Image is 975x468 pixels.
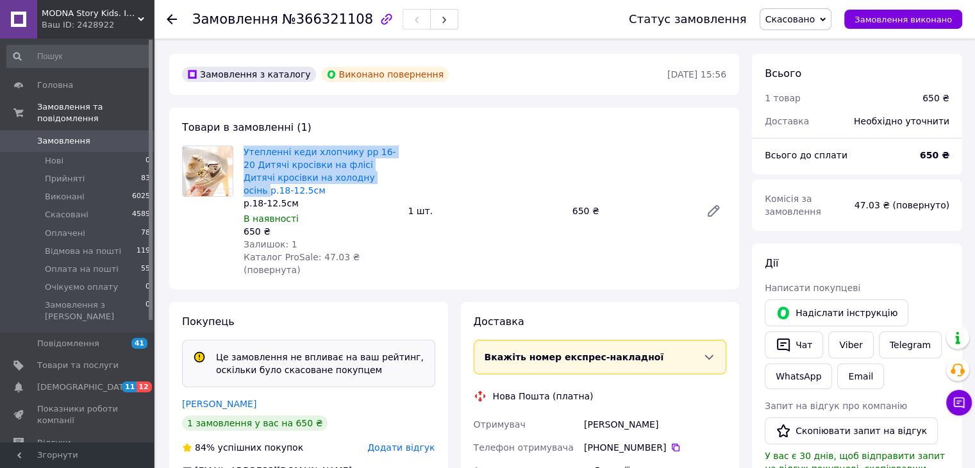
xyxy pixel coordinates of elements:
div: 650 ₴ [567,202,696,220]
span: Вкажіть номер експрес-накладної [485,352,664,362]
span: [DEMOGRAPHIC_DATA] [37,381,132,393]
span: Комісія за замовлення [765,194,821,217]
a: Редагувати [701,198,726,224]
span: 0 [146,281,150,293]
div: Необхідно уточнити [846,107,957,135]
img: Утепленні кеди хлопчику рр 16-20 Дитячі кросівки на флісі Дитячі кросівки на холодну осінь р.18-1... [183,146,233,196]
div: 1 замовлення у вас на 650 ₴ [182,415,328,431]
span: 1 товар [765,93,801,103]
span: 84% [195,442,215,453]
span: Товари в замовленні (1) [182,121,312,133]
span: Показники роботи компанії [37,403,119,426]
div: Виконано повернення [321,67,449,82]
div: Замовлення з каталогу [182,67,316,82]
span: 6025 [132,191,150,203]
span: 4589 [132,209,150,221]
span: Нові [45,155,63,167]
span: Залишок: 1 [244,239,297,249]
div: 1 шт. [403,202,567,220]
span: Дії [765,257,778,269]
div: [PERSON_NAME] [581,413,729,436]
div: Ваш ID: 2428922 [42,19,154,31]
span: Всього [765,67,801,79]
span: Головна [37,79,73,91]
button: Чат [765,331,823,358]
span: Написати покупцеві [765,283,860,293]
div: [PHONE_NUMBER] [584,441,726,454]
span: Скасовані [45,209,88,221]
span: Товари та послуги [37,360,119,371]
span: Телефон отримувача [474,442,574,453]
span: 119 [137,246,150,257]
span: Каталог ProSale: 47.03 ₴ (повернута) [244,252,360,275]
b: 650 ₴ [920,150,949,160]
span: Доставка [474,315,524,328]
span: Доставка [765,116,809,126]
div: Це замовлення не впливає на ваш рейтинг, оскільки було скасоване покупцем [211,351,429,376]
span: Відгуки [37,437,71,449]
span: Очікуємо оплату [45,281,118,293]
span: MODNA Story Kids. Інтернет-магазин модного дитячого та підліткового одягу та взуття [42,8,138,19]
span: 47.03 ₴ (повернуто) [854,200,949,210]
span: Замовлення виконано [854,15,952,24]
input: Пошук [6,45,151,68]
span: 78 [141,228,150,239]
span: Додати відгук [367,442,435,453]
span: Замовлення [37,135,90,147]
span: Покупець [182,315,235,328]
span: 0 [146,155,150,167]
span: Замовлення з [PERSON_NAME] [45,299,146,322]
span: 11 [122,381,137,392]
span: 12 [137,381,151,392]
span: Повідомлення [37,338,99,349]
span: Відмова на пошті [45,246,121,257]
button: Чат з покупцем [946,390,972,415]
div: Повернутися назад [167,13,177,26]
span: 83 [141,173,150,185]
a: Viber [828,331,873,358]
span: Виконані [45,191,85,203]
span: Оплата на пошті [45,263,119,275]
a: Telegram [879,331,942,358]
div: Статус замовлення [629,13,747,26]
a: Утепленні кеди хлопчику рр 16-20 Дитячі кросівки на флісі Дитячі кросівки на холодну осінь р.18-1... [244,147,396,196]
button: Скопіювати запит на відгук [765,417,938,444]
span: Замовлення [192,12,278,27]
a: [PERSON_NAME] [182,399,256,409]
button: Надіслати інструкцію [765,299,908,326]
div: р.18-12.5см [244,197,397,210]
div: 650 ₴ [922,92,949,104]
time: [DATE] 15:56 [667,69,726,79]
span: Запит на відгук про компанію [765,401,907,411]
span: Прийняті [45,173,85,185]
span: В наявності [244,213,299,224]
div: Нова Пошта (платна) [490,390,597,403]
span: 55 [141,263,150,275]
span: 41 [131,338,147,349]
span: Отримувач [474,419,526,430]
div: 650 ₴ [244,225,397,238]
button: Email [837,364,884,389]
span: Всього до сплати [765,150,847,160]
span: Оплачені [45,228,85,239]
button: Замовлення виконано [844,10,962,29]
a: WhatsApp [765,364,832,389]
span: Замовлення та повідомлення [37,101,154,124]
span: Скасовано [765,14,815,24]
span: 0 [146,299,150,322]
div: успішних покупок [182,441,303,454]
span: №366321108 [282,12,373,27]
